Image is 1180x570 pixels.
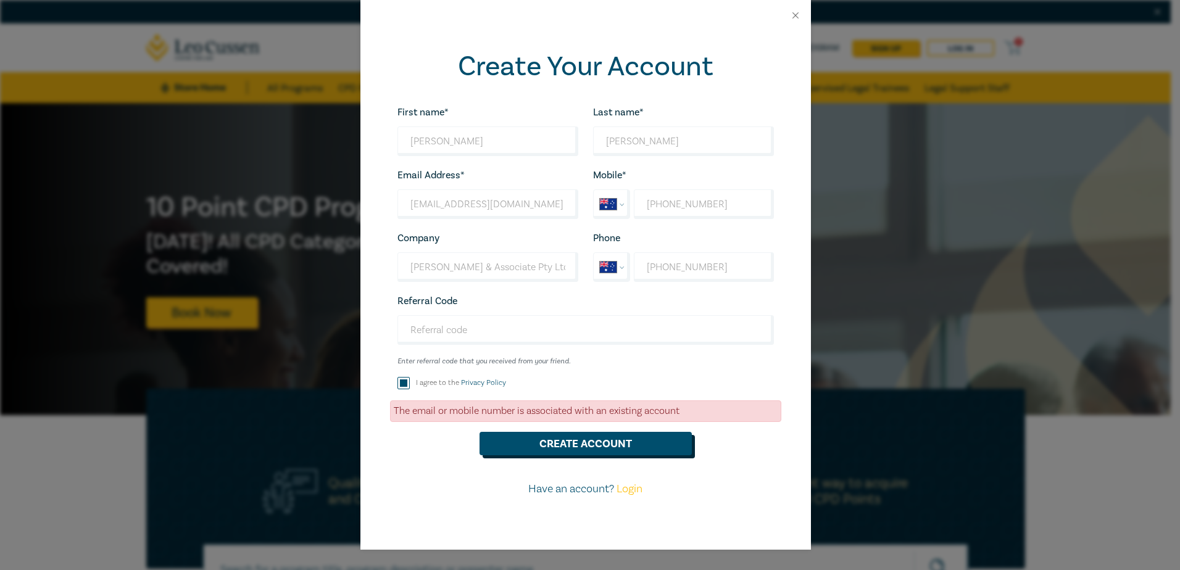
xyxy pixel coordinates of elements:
label: Phone [593,233,620,244]
input: Last name* [593,126,774,156]
a: Privacy Policy [461,378,506,387]
input: Referral code [397,315,774,345]
button: Create Account [480,432,692,455]
div: The email or mobile number is associated with an existing account [390,400,781,422]
input: Enter Mobile number [634,189,773,219]
label: First name* [397,107,449,118]
label: Last name* [593,107,644,118]
label: I agree to the [416,378,506,388]
button: Close [790,10,801,21]
small: Enter referral code that you received from your friend. [397,357,774,366]
label: Company [397,233,439,244]
label: Mobile* [593,170,626,181]
a: Login [617,482,642,496]
label: Referral Code [397,295,457,307]
p: Have an account? [390,481,781,497]
input: First name* [397,126,578,156]
input: Company [397,252,578,282]
label: Email Address* [397,170,465,181]
input: Your email [397,189,578,219]
h2: Create Your Account [397,51,774,83]
input: Enter phone number [634,252,773,282]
